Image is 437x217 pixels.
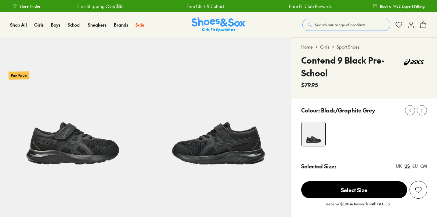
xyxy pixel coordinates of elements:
button: Add to Wishlist [410,181,427,199]
a: Shoes & Sox [192,17,245,32]
div: EU [412,163,418,169]
span: Search our range of products [315,22,365,28]
a: Boys [51,22,60,28]
div: CM [420,163,427,169]
a: Sneakers [88,22,107,28]
span: Store Finder [20,3,41,9]
span: $79.95 [301,81,318,89]
button: Search our range of products [302,19,390,31]
a: Store Finder [12,1,41,12]
a: Earn Fit Club Rewards [289,3,332,9]
p: Colour: [301,106,320,114]
img: 4-499147_1 [302,122,325,146]
img: Vendor logo [401,54,427,70]
div: US [404,163,410,169]
a: Brands [114,22,128,28]
h4: Contend 9 Black Pre-School [301,54,401,79]
p: Black/Graphite Grey [321,106,375,114]
a: Book a FREE Expert Fitting [373,1,425,12]
div: > > [301,44,427,50]
div: UK [396,163,402,169]
a: Girls [34,22,44,28]
a: Sale [135,22,144,28]
img: SNS_Logo_Responsive.svg [192,17,245,32]
p: Selected Size: [301,162,336,170]
a: Girls [320,44,329,50]
div: Toddler [301,175,427,182]
a: Sport Shoes [337,44,359,50]
span: Book a FREE Expert Fitting [380,3,425,9]
a: Free Shipping Over $85 [77,3,124,9]
a: Home [301,44,313,50]
a: Shop All [10,22,27,28]
button: Select Size [301,181,407,199]
a: Free Click & Collect [186,3,224,9]
p: Fan Fave [9,71,29,79]
p: Receive $8.00 in Rewards with Fit Club [326,201,390,212]
img: 5-499148_1 [146,37,291,183]
a: School [68,22,81,28]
